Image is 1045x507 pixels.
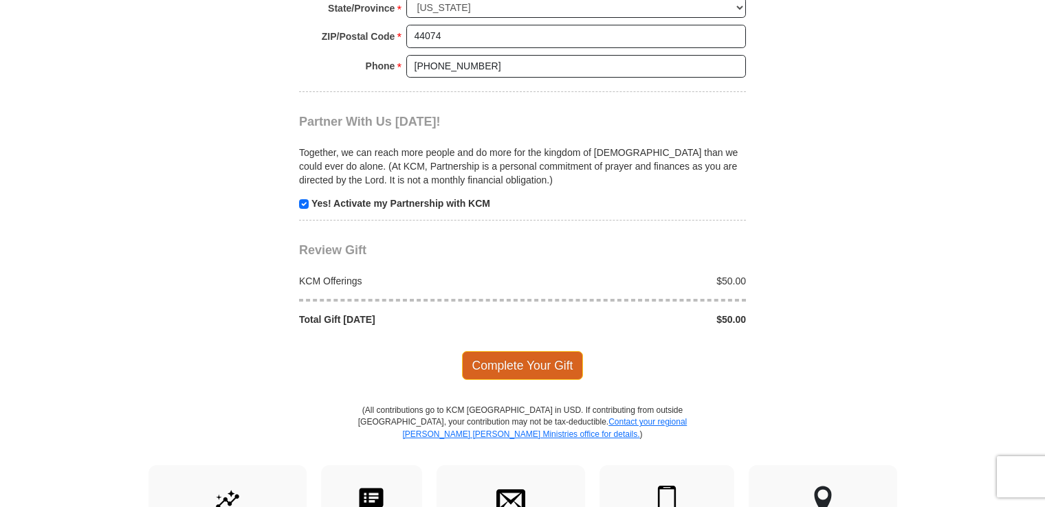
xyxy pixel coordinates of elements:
div: Total Gift [DATE] [292,313,523,326]
p: Together, we can reach more people and do more for the kingdom of [DEMOGRAPHIC_DATA] than we coul... [299,146,746,187]
div: KCM Offerings [292,274,523,288]
p: (All contributions go to KCM [GEOGRAPHIC_DATA] in USD. If contributing from outside [GEOGRAPHIC_D... [357,405,687,464]
span: Review Gift [299,243,366,257]
strong: ZIP/Postal Code [322,27,395,46]
div: $50.00 [522,313,753,326]
strong: Phone [366,56,395,76]
span: Complete Your Gift [462,351,584,380]
a: Contact your regional [PERSON_NAME] [PERSON_NAME] Ministries office for details. [402,417,687,438]
div: $50.00 [522,274,753,288]
strong: Yes! Activate my Partnership with KCM [311,198,490,209]
span: Partner With Us [DATE]! [299,115,441,128]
